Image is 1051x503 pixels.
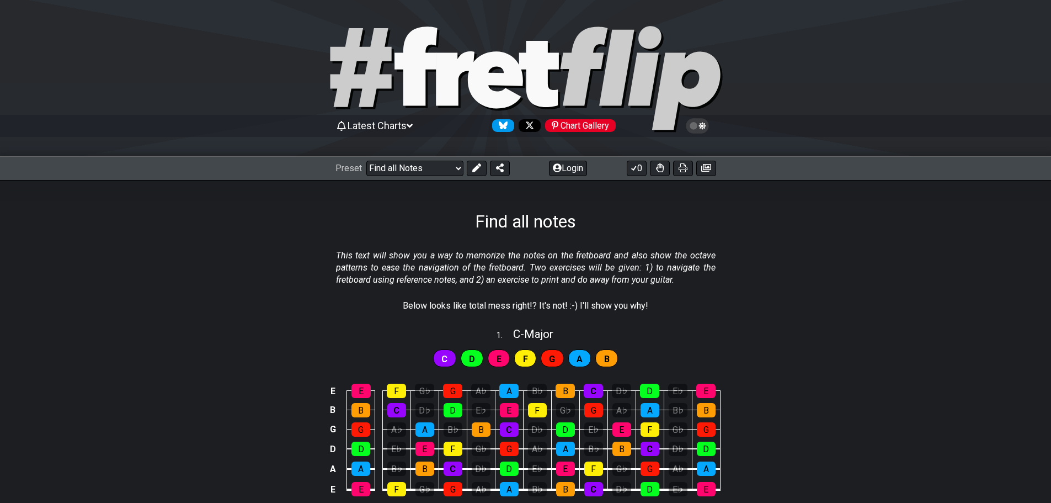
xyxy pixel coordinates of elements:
button: Edit Preset [467,161,487,176]
div: A [351,462,370,476]
div: D♭ [612,482,631,496]
div: F [641,422,659,437]
span: First enable full edit mode to edit [523,351,528,367]
div: E♭ [472,403,490,417]
div: D♭ [669,442,687,456]
div: C [584,384,603,398]
div: F [387,482,406,496]
div: E [612,422,631,437]
div: E♭ [528,462,547,476]
div: G [697,422,716,437]
div: C [387,403,406,417]
div: E [697,482,716,496]
div: E♭ [387,442,406,456]
td: A [326,459,339,479]
button: Login [549,161,587,176]
div: G♭ [612,462,631,476]
div: A [499,384,519,398]
div: E [351,482,370,496]
a: Follow #fretflip at Bluesky [488,119,514,132]
div: A [697,462,716,476]
div: F [444,442,462,456]
div: D [640,384,659,398]
div: A [500,482,519,496]
div: E♭ [668,384,687,398]
div: F [387,384,406,398]
div: B [415,462,434,476]
div: G♭ [472,442,490,456]
button: Create image [696,161,716,176]
span: First enable full edit mode to edit [604,351,610,367]
div: D [500,462,519,476]
span: First enable full edit mode to edit [549,351,555,367]
div: B♭ [387,462,406,476]
em: This text will show you a way to memorize the notes on the fretboard and also show the octave pat... [336,250,716,285]
div: D [351,442,370,456]
button: 0 [627,161,647,176]
div: G♭ [415,482,434,496]
div: F [528,403,547,417]
div: D [697,442,716,456]
span: First enable full edit mode to edit [497,351,502,367]
div: B♭ [444,422,462,437]
div: E [351,384,371,398]
div: Chart Gallery [545,119,616,132]
div: D♭ [472,462,490,476]
div: B♭ [528,482,547,496]
div: D♭ [415,403,434,417]
div: G [641,462,659,476]
div: B [612,442,631,456]
p: Below looks like total mess right!? It's not! :-) I'll show you why! [403,300,648,312]
td: D [326,439,339,459]
span: 1 . [497,330,513,342]
div: C [444,462,462,476]
div: E [556,462,575,476]
div: G [584,403,603,417]
button: Print [673,161,693,176]
div: D [556,422,575,437]
div: B [697,403,716,417]
select: Preset [366,161,463,176]
div: C [584,482,603,496]
div: D♭ [528,422,547,437]
span: Preset [335,163,362,173]
td: G [326,420,339,439]
div: B♭ [584,442,603,456]
div: A [641,403,659,417]
div: B [556,384,575,398]
div: B [351,403,370,417]
div: E [696,384,716,398]
div: G♭ [669,422,687,437]
div: G [443,384,462,398]
div: F [584,462,603,476]
div: G [500,442,519,456]
span: C - Major [513,327,553,341]
div: A♭ [471,384,490,398]
td: E [326,479,339,500]
span: Toggle light / dark theme [691,121,704,131]
div: A♭ [669,462,687,476]
div: E♭ [584,422,603,437]
div: G♭ [415,384,434,398]
div: C [500,422,519,437]
div: B [556,482,575,496]
div: G [351,422,370,437]
td: B [326,400,339,420]
div: C [641,442,659,456]
div: D [444,403,462,417]
div: A♭ [387,422,406,437]
div: G [444,482,462,496]
div: D♭ [612,384,631,398]
div: A♭ [612,403,631,417]
span: First enable full edit mode to edit [469,351,475,367]
div: E [500,403,519,417]
div: A [556,442,575,456]
span: First enable full edit mode to edit [577,351,583,367]
div: B♭ [527,384,547,398]
div: E [415,442,434,456]
button: Toggle Dexterity for all fretkits [650,161,670,176]
h1: Find all notes [475,211,576,232]
div: G♭ [556,403,575,417]
div: A♭ [528,442,547,456]
div: A♭ [472,482,490,496]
